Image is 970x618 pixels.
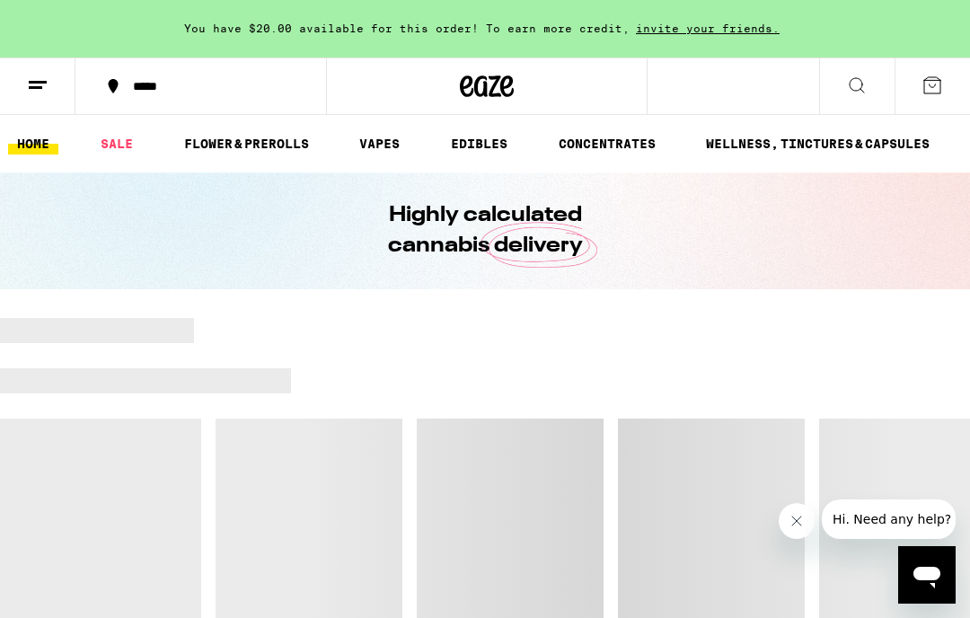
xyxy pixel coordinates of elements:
a: FLOWER & PREROLLS [175,133,318,154]
h1: Highly calculated cannabis delivery [337,200,633,261]
a: WELLNESS, TINCTURES & CAPSULES [697,133,939,154]
a: HOME [8,133,58,154]
a: CONCENTRATES [550,133,665,154]
span: You have $20.00 available for this order! To earn more credit, [184,22,630,34]
a: VAPES [350,133,409,154]
span: invite your friends. [630,22,786,34]
a: SALE [92,133,142,154]
iframe: Message from company [822,499,956,539]
iframe: Close message [779,503,815,539]
iframe: Button to launch messaging window [898,546,956,604]
a: EDIBLES [442,133,516,154]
